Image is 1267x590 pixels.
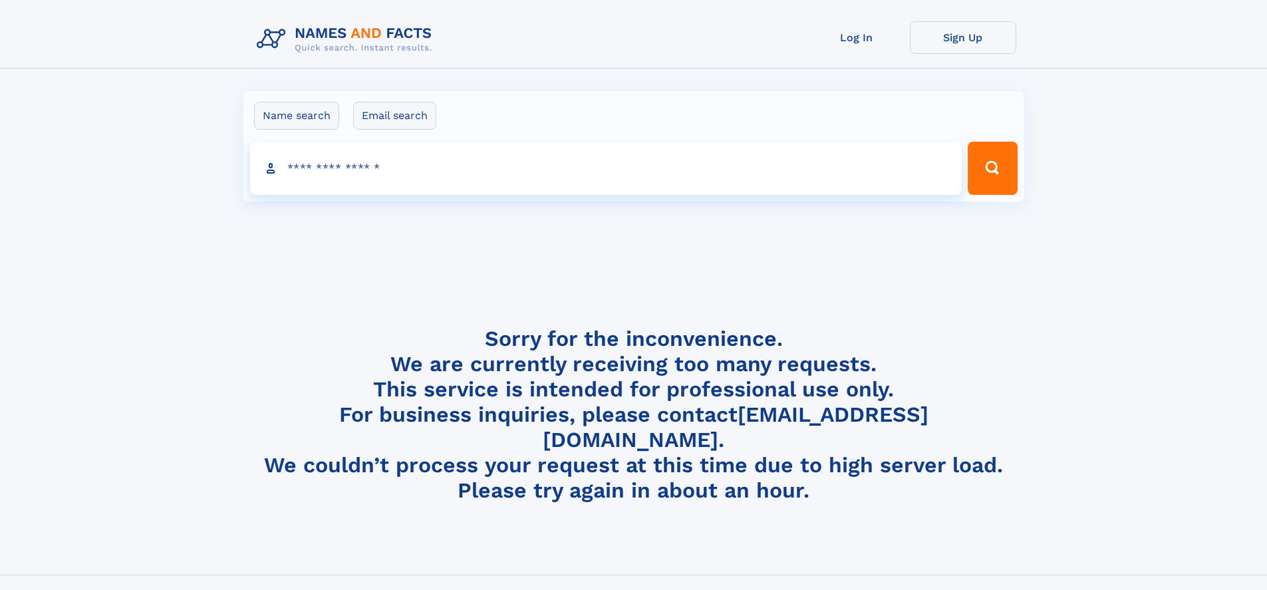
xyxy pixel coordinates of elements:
[543,402,928,452] a: [EMAIL_ADDRESS][DOMAIN_NAME]
[353,102,436,130] label: Email search
[251,21,443,57] img: Logo Names and Facts
[250,142,962,195] input: search input
[254,102,339,130] label: Name search
[910,21,1016,54] a: Sign Up
[803,21,910,54] a: Log In
[968,142,1017,195] button: Search Button
[251,326,1016,504] h4: Sorry for the inconvenience. We are currently receiving too many requests. This service is intend...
